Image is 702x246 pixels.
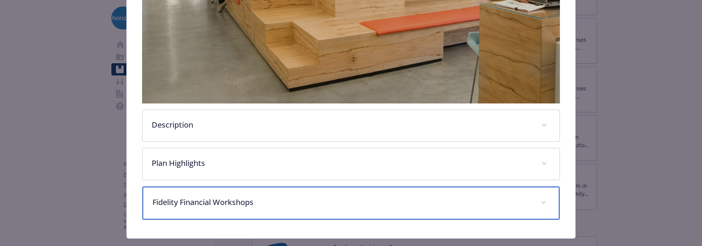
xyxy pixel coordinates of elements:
div: Description [142,110,560,141]
p: Description [152,119,532,131]
div: Fidelity Financial Workshops [142,187,560,220]
p: Plan Highlights [152,157,532,169]
p: Fidelity Financial Workshops [152,197,531,208]
div: Plan Highlights [142,148,560,180]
